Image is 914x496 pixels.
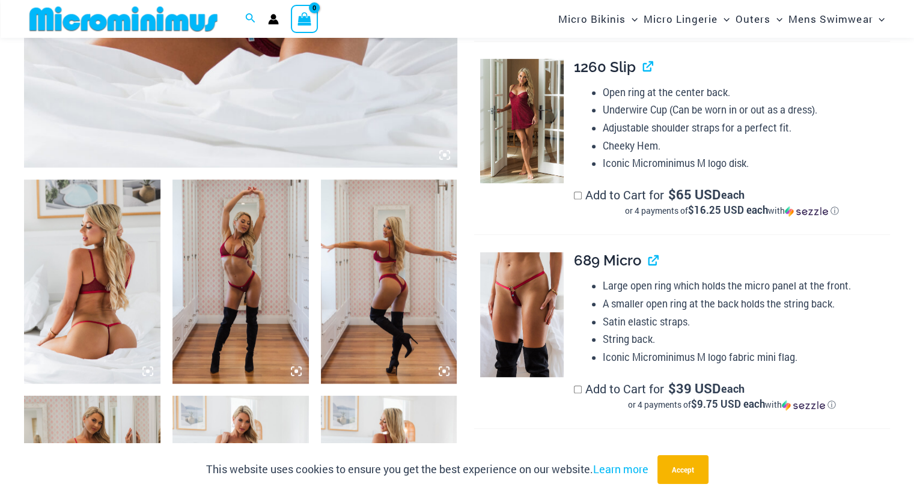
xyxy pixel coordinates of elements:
[603,295,890,313] li: A smaller open ring at the back holds the string back.
[603,330,890,348] li: String back.
[574,205,890,217] div: or 4 payments of with
[268,14,279,25] a: Account icon link
[733,4,785,34] a: OutersMenu ToggleMenu Toggle
[603,348,890,366] li: Iconic Microminimus M logo fabric mini flag.
[574,58,636,76] span: 1260 Slip
[668,186,675,203] span: $
[321,180,457,384] img: Guilty Pleasures Red 1045 Bra 6045 Thong
[24,180,160,384] img: Guilty Pleasures Red 1045 Bra 689 Micro
[788,4,873,34] span: Mens Swimwear
[603,154,890,172] li: Iconic Microminimus M logo disk.
[574,399,890,411] div: or 4 payments of$9.75 USD eachwithSezzle Click to learn more about Sezzle
[717,4,730,34] span: Menu Toggle
[574,381,890,411] label: Add to Cart for
[603,119,890,137] li: Adjustable shoulder straps for a perfect fit.
[603,137,890,155] li: Cheeky Hem.
[603,83,890,101] li: Open ring at the center back.
[480,59,563,183] img: Guilty Pleasures Red 1260 Slip
[172,180,309,384] img: Guilty Pleasures Red 1045 Bra 6045 Thong
[626,4,638,34] span: Menu Toggle
[553,2,890,36] nav: Site Navigation
[593,462,648,476] a: Learn more
[603,101,890,119] li: Underwire Cup (Can be worn in or out as a dress).
[721,383,745,395] span: each
[480,252,563,377] img: Guilty Pleasures Red 689 Micro
[555,4,641,34] a: Micro BikinisMenu ToggleMenu Toggle
[574,399,890,411] div: or 4 payments of with
[558,4,626,34] span: Micro Bikinis
[574,386,582,393] input: Add to Cart for$39 USD eachor 4 payments of$9.75 USD eachwithSezzle Click to learn more about Sezzle
[641,4,733,34] a: Micro LingerieMenu ToggleMenu Toggle
[574,205,890,217] div: or 4 payments of$16.25 USD eachwithSezzle Click to learn more about Sezzle
[721,189,745,201] span: each
[691,397,765,411] span: $9.75 USD each
[245,11,256,27] a: Search icon link
[657,455,708,484] button: Accept
[782,400,825,411] img: Sezzle
[25,5,222,32] img: MM SHOP LOGO FLAT
[291,5,318,32] a: View Shopping Cart, empty
[668,189,720,201] span: 65 USD
[603,313,890,331] li: Satin elastic straps.
[644,4,717,34] span: Micro Lingerie
[668,380,675,397] span: $
[688,203,768,217] span: $16.25 USD each
[574,192,582,199] input: Add to Cart for$65 USD eachor 4 payments of$16.25 USD eachwithSezzle Click to learn more about Se...
[574,252,641,269] span: 689 Micro
[770,4,782,34] span: Menu Toggle
[603,277,890,295] li: Large open ring which holds the micro panel at the front.
[873,4,885,34] span: Menu Toggle
[785,4,888,34] a: Mens SwimwearMenu ToggleMenu Toggle
[668,383,720,395] span: 39 USD
[785,206,828,217] img: Sezzle
[574,187,890,217] label: Add to Cart for
[206,461,648,479] p: This website uses cookies to ensure you get the best experience on our website.
[736,4,770,34] span: Outers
